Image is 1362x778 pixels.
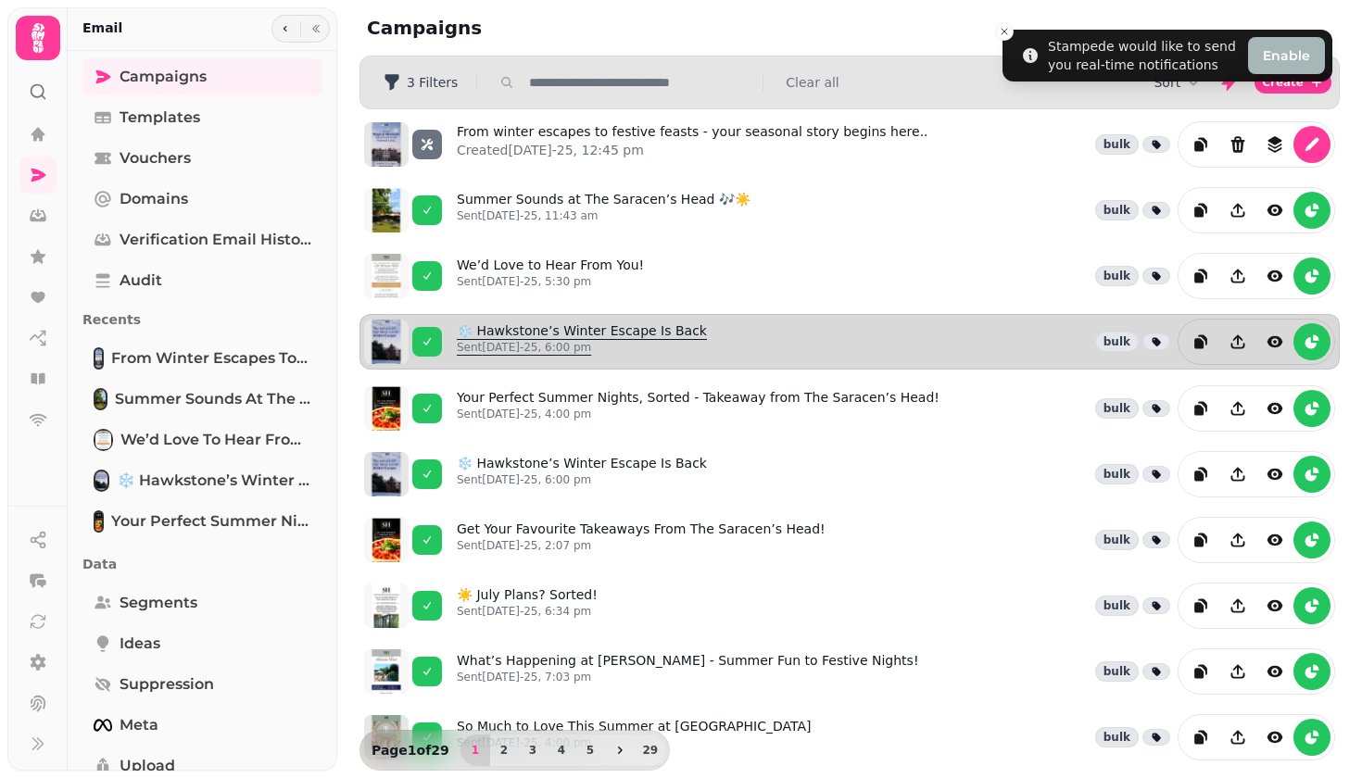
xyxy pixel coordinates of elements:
[82,181,322,218] a: Domains
[1219,126,1256,163] button: Delete
[82,381,322,418] a: Summer Sounds at The Saracen’s Head 🎶☀️Summer Sounds at The Saracen’s Head 🎶☀️
[364,741,457,759] p: Page 1 of 29
[95,431,111,449] img: We’d Love to Hear From You!
[457,538,826,553] p: Sent [DATE]-25, 2:07 pm
[120,592,197,614] span: Segments
[82,503,322,540] a: Your Perfect Summer Nights, Sorted - Takeaway from The Saracen’s Head!Your Perfect Summer Nights,...
[457,670,919,684] p: Sent [DATE]-25, 7:03 pm
[583,745,598,756] span: 5
[1256,653,1293,690] button: view
[1182,323,1219,360] button: duplicate
[547,734,576,766] button: 4
[489,734,519,766] button: 2
[1256,456,1293,493] button: view
[457,388,940,429] a: Your Perfect Summer Nights, Sorted - Takeaway from The Saracen’s Head!Sent[DATE]-25, 4:00 pm
[457,407,940,421] p: Sent [DATE]-25, 4:00 pm
[457,274,644,289] p: Sent [DATE]-25, 5:30 pm
[1095,332,1139,352] div: bulk
[120,229,311,251] span: Verification email history
[407,76,458,89] span: 3 Filters
[120,147,191,169] span: Vouchers
[82,421,322,458] a: We’d Love to Hear From You!We’d Love to Hear From You!
[82,140,322,177] a: Vouchers
[1095,134,1139,155] div: bulk
[1095,530,1139,550] div: bulk
[457,340,707,355] p: Sent [DATE]-25, 6:00 pm
[1182,192,1219,229] button: duplicate
[95,349,102,368] img: From winter escapes to festive feasts - your seasonal story begins here..
[120,673,214,696] span: Suppression
[457,208,750,223] p: Sent [DATE]-25, 11:43 am
[364,518,409,562] img: aHR0cHM6Ly9zdGFtcGVkZS1zZXJ2aWNlLXByb2QtdGVtcGxhdGUtcHJldmlld3MuczMuZXUtd2VzdC0xLmFtYXpvbmF3cy5jb...
[1182,521,1219,558] button: duplicate
[82,262,322,299] a: Audit
[575,734,605,766] button: 5
[554,745,569,756] span: 4
[1182,719,1219,756] button: duplicate
[457,651,919,692] a: What’s Happening at [PERSON_NAME] - Summer Fun to Festive Nights!Sent[DATE]-25, 7:03 pm
[115,388,311,410] span: Summer Sounds at The Saracen’s Head 🎶☀️
[1293,587,1330,624] button: reports
[1256,257,1293,295] button: view
[1048,37,1241,74] div: Stampede would like to send you real-time notifications
[457,717,811,758] a: So Much to Love This Summer at [GEOGRAPHIC_DATA]Sent[DATE]-25, 4:00 pm
[82,547,322,581] p: Data
[120,66,207,88] span: Campaigns
[1256,587,1293,624] button: view
[457,604,598,619] p: Sent [DATE]-25, 6:34 pm
[525,745,540,756] span: 3
[1256,719,1293,756] button: view
[82,303,322,336] p: Recents
[1255,71,1331,94] button: Create
[1182,653,1219,690] button: duplicate
[995,22,1014,41] button: Close toast
[364,320,409,364] img: aHR0cHM6Ly9zdGFtcGVkZS1zZXJ2aWNlLXByb2QtdGVtcGxhdGUtcHJldmlld3MuczMuZXUtd2VzdC0xLmFtYXpvbmF3cy5jb...
[1182,587,1219,624] button: duplicate
[457,122,928,167] a: From winter escapes to festive feasts - your seasonal story begins here..Created[DATE]-25, 12:45 pm
[1219,390,1256,427] button: Share campaign preview
[364,452,409,496] img: aHR0cHM6Ly9zdGFtcGVkZS1zZXJ2aWNlLXByb2QtdGVtcGxhdGUtcHJldmlld3MuczMuZXUtd2VzdC0xLmFtYXpvbmF3cy5jb...
[368,68,473,97] button: 3 Filters
[1293,521,1330,558] button: reports
[1256,192,1293,229] button: view
[457,256,644,296] a: We’d Love to Hear From You!Sent[DATE]-25, 5:30 pm
[1219,719,1256,756] button: Share campaign preview
[364,583,409,628] img: aHR0cHM6Ly9zdGFtcGVkZS1zZXJ2aWNlLXByb2QtdGVtcGxhdGUtcHJldmlld3MuczMuZXUtd2VzdC0xLmFtYXpvbmF3cy5jb...
[1095,266,1139,286] div: bulk
[1182,257,1219,295] button: duplicate
[111,347,311,370] span: From winter escapes to festive feasts - your seasonal story begins here..
[364,254,409,298] img: aHR0cHM6Ly9zdGFtcGVkZS1zZXJ2aWNlLXByb2QtdGVtcGxhdGUtcHJldmlld3MuczMuZXUtd2VzdC0xLmFtYXpvbmF3cy5jb...
[95,390,106,408] img: Summer Sounds at The Saracen’s Head 🎶☀️
[120,755,175,777] span: Upload
[1293,653,1330,690] button: reports
[367,15,723,41] h2: Campaigns
[1262,77,1304,88] span: Create
[1293,192,1330,229] button: reports
[457,520,826,560] a: Get Your Favourite Takeaways From The Saracen’s Head!Sent[DATE]-25, 2:07 pm
[364,715,409,759] img: aHR0cHM6Ly9zdGFtcGVkZS1zZXJ2aWNlLXByb2QtdGVtcGxhdGUtcHJldmlld3MuczMuZXUtd2VzdC0xLmFtYXpvbmF3cy5jb...
[120,107,200,129] span: Templates
[1219,456,1256,493] button: Share campaign preview
[643,745,658,756] span: 29
[497,745,511,756] span: 2
[364,386,409,431] img: aHR0cHM6Ly9zdGFtcGVkZS1zZXJ2aWNlLXByb2QtdGVtcGxhdGUtcHJldmlld3MuczMuZXUtd2VzdC0xLmFtYXpvbmF3cy5jb...
[786,73,839,92] button: Clear all
[120,270,162,292] span: Audit
[1256,390,1293,427] button: view
[1095,596,1139,616] div: bulk
[457,472,707,487] p: Sent [DATE]-25, 6:00 pm
[1293,456,1330,493] button: reports
[82,584,322,621] a: Segments
[468,745,483,756] span: 1
[95,471,107,490] img: ❄️ Hawkstone’s Winter Escape Is Back
[82,19,122,37] h2: Email
[1095,661,1139,682] div: bulk
[364,649,409,694] img: aHR0cHM6Ly9zdGFtcGVkZS1zZXJ2aWNlLXByb2QtdGVtcGxhdGUtcHJldmlld3MuczMuZXUtd2VzdC0xLmFtYXpvbmF3cy5jb...
[1095,200,1139,220] div: bulk
[1095,398,1139,419] div: bulk
[1219,192,1256,229] button: Share campaign preview
[457,321,707,362] a: ❄️ Hawkstone’s Winter Escape Is BackSent[DATE]-25, 6:00 pm
[1293,323,1330,360] button: reports
[1219,653,1256,690] button: Share campaign preview
[364,188,409,232] img: aHR0cHM6Ly9zdGFtcGVkZS1zZXJ2aWNlLXByb2QtdGVtcGxhdGUtcHJldmlld3MuczMuZXUtd2VzdC0xLmFtYXpvbmF3cy5jb...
